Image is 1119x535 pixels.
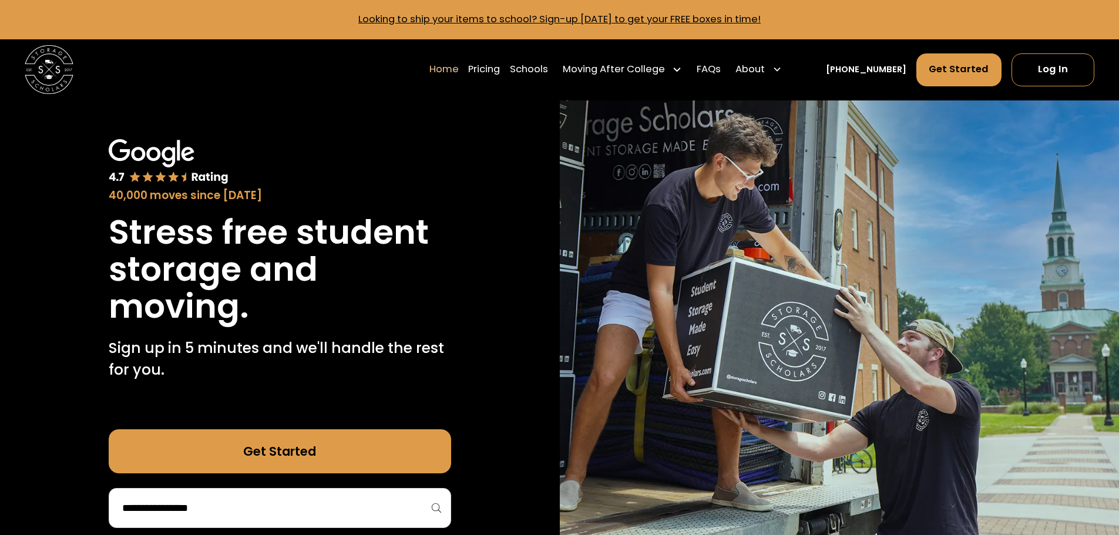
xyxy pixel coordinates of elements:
[563,62,665,77] div: Moving After College
[109,187,451,204] div: 40,000 moves since [DATE]
[731,52,787,86] div: About
[109,429,451,473] a: Get Started
[429,52,459,86] a: Home
[109,139,228,185] img: Google 4.7 star rating
[109,214,451,325] h1: Stress free student storage and moving.
[109,337,451,381] p: Sign up in 5 minutes and we'll handle the rest for you.
[558,52,687,86] div: Moving After College
[735,62,765,77] div: About
[510,52,548,86] a: Schools
[1012,53,1094,86] a: Log In
[468,52,500,86] a: Pricing
[358,12,761,26] a: Looking to ship your items to school? Sign-up [DATE] to get your FREE boxes in time!
[25,45,73,94] img: Storage Scholars main logo
[697,52,721,86] a: FAQs
[25,45,73,94] a: home
[826,63,906,76] a: [PHONE_NUMBER]
[916,53,1002,86] a: Get Started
